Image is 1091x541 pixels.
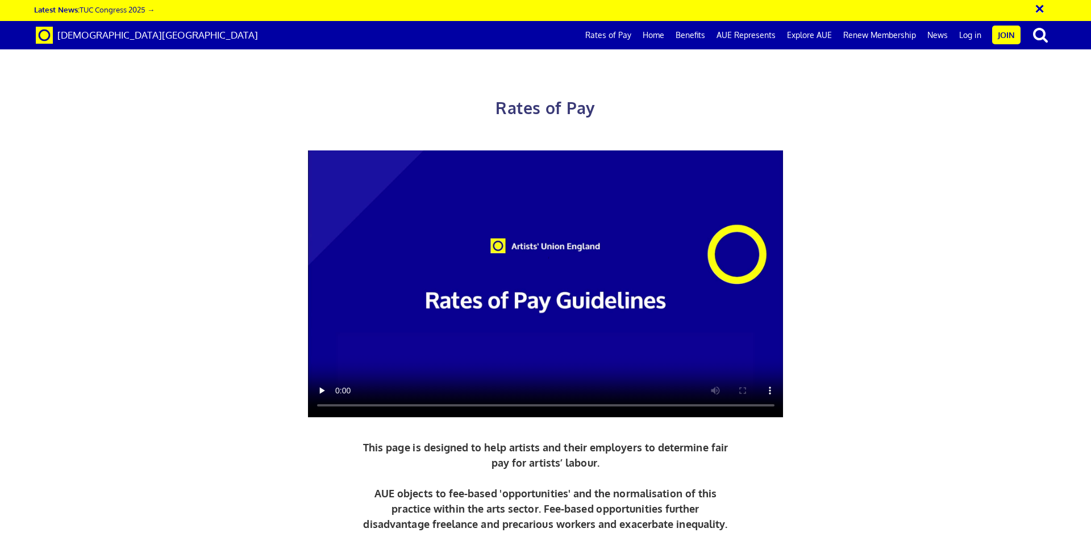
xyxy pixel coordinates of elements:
[670,21,711,49] a: Benefits
[711,21,781,49] a: AUE Represents
[34,5,155,14] a: Latest News:TUC Congress 2025 →
[992,26,1021,44] a: Join
[27,21,266,49] a: Brand [DEMOGRAPHIC_DATA][GEOGRAPHIC_DATA]
[637,21,670,49] a: Home
[1023,23,1058,47] button: search
[953,21,987,49] a: Log in
[922,21,953,49] a: News
[495,98,595,118] span: Rates of Pay
[838,21,922,49] a: Renew Membership
[781,21,838,49] a: Explore AUE
[580,21,637,49] a: Rates of Pay
[57,29,258,41] span: [DEMOGRAPHIC_DATA][GEOGRAPHIC_DATA]
[34,5,80,14] strong: Latest News:
[360,440,731,532] p: This page is designed to help artists and their employers to determine fair pay for artists’ labo...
